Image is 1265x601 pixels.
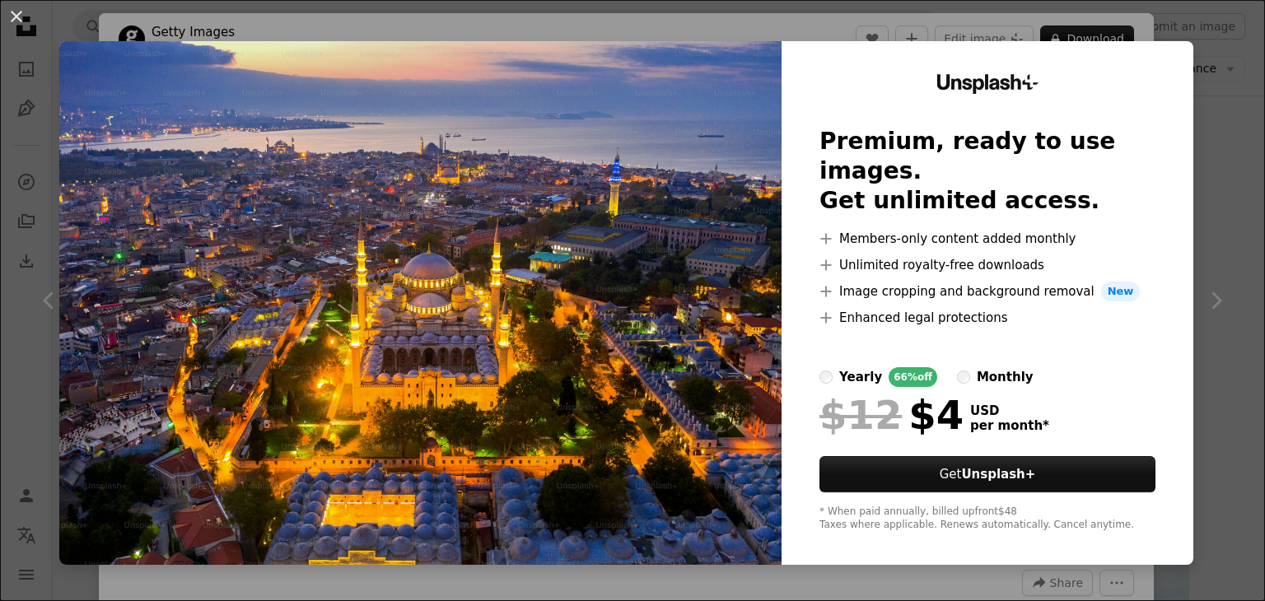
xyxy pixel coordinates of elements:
[970,403,1049,418] span: USD
[819,505,1155,532] div: * When paid annually, billed upfront $48 Taxes where applicable. Renews automatically. Cancel any...
[819,394,902,436] span: $12
[819,394,964,436] div: $4
[819,229,1155,249] li: Members-only content added monthly
[839,367,882,387] div: yearly
[889,367,937,387] div: 66% off
[1101,282,1141,301] span: New
[819,282,1155,301] li: Image cropping and background removal
[819,255,1155,275] li: Unlimited royalty-free downloads
[957,370,970,384] input: monthly
[970,418,1049,433] span: per month *
[819,308,1155,328] li: Enhanced legal protections
[819,370,833,384] input: yearly66%off
[977,367,1034,387] div: monthly
[819,456,1155,492] button: GetUnsplash+
[961,467,1035,482] strong: Unsplash+
[819,127,1155,216] h2: Premium, ready to use images. Get unlimited access.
